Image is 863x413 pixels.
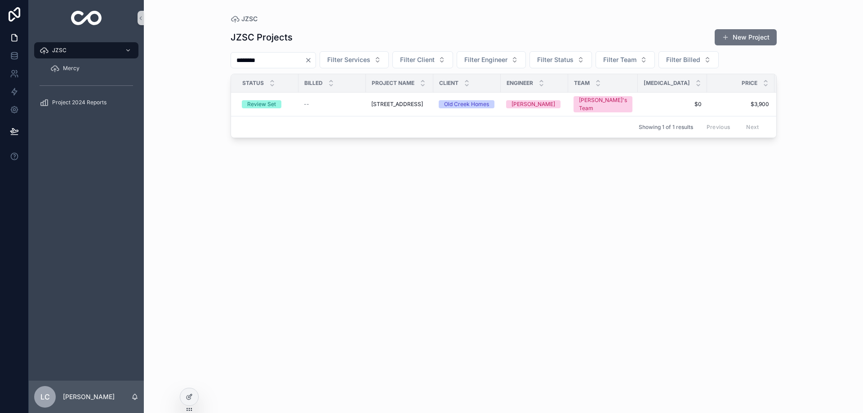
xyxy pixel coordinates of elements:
span: Showing 1 of 1 results [639,124,693,131]
button: Clear [305,57,316,64]
div: Review Set [247,100,276,108]
span: Project 2024 Reports [52,99,107,106]
span: Billed [304,80,323,87]
a: [PERSON_NAME] [506,100,563,108]
button: New Project [715,29,777,45]
div: [PERSON_NAME]'s Team [579,96,627,112]
span: [MEDICAL_DATA] [644,80,690,87]
button: Select Button [392,51,453,68]
span: JZSC [52,47,67,54]
span: [STREET_ADDRESS] [371,101,423,108]
span: Engineer [507,80,533,87]
a: JZSC [34,42,138,58]
span: Filter Client [400,55,435,64]
a: -- [304,101,360,108]
a: $3,900 [712,101,769,108]
div: [PERSON_NAME] [512,100,555,108]
span: Filter Team [603,55,636,64]
a: [STREET_ADDRESS] [371,101,428,108]
h1: JZSC Projects [231,31,293,44]
a: [PERSON_NAME]'s Team [574,96,632,112]
p: [PERSON_NAME] [63,392,115,401]
span: Project Name [372,80,414,87]
a: Old Creek Homes [439,100,495,108]
button: Select Button [457,51,526,68]
div: Old Creek Homes [444,100,489,108]
a: Project 2024 Reports [34,94,138,111]
a: Mercy [45,60,138,76]
img: App logo [71,11,102,25]
div: scrollable content [29,36,144,122]
span: Filter Services [327,55,370,64]
a: Review Set [242,100,293,108]
button: Select Button [658,51,719,68]
span: Client [439,80,458,87]
span: Filter Billed [666,55,700,64]
span: Team [574,80,590,87]
button: Select Button [596,51,655,68]
span: LC [40,391,50,402]
button: Select Button [529,51,592,68]
a: JZSC [231,14,258,23]
span: Filter Engineer [464,55,507,64]
span: Status [242,80,264,87]
span: Filter Status [537,55,574,64]
a: $0 [643,101,702,108]
span: Mercy [63,65,80,72]
button: Select Button [320,51,389,68]
span: -- [304,101,309,108]
span: JZSC [241,14,258,23]
span: Price [742,80,757,87]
